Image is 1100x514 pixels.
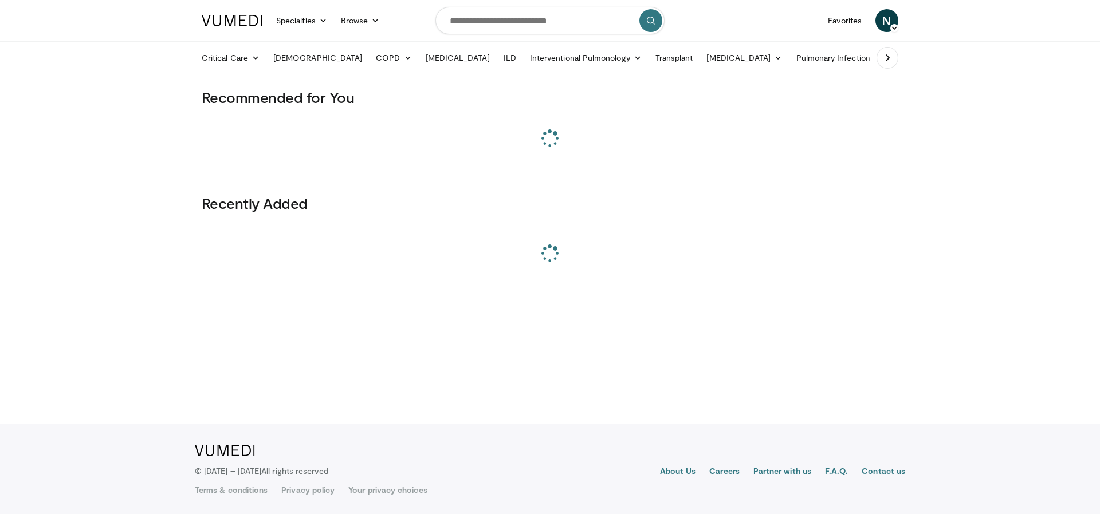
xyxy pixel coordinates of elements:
a: ILD [497,46,523,69]
a: [MEDICAL_DATA] [419,46,497,69]
h3: Recommended for You [202,88,898,106]
a: Transplant [649,46,700,69]
a: Your privacy choices [348,484,427,496]
a: Specialties [269,9,334,32]
a: Browse [334,9,387,32]
a: Favorites [821,9,869,32]
a: About Us [660,465,696,479]
input: Search topics, interventions [435,7,665,34]
img: VuMedi Logo [195,445,255,456]
a: [MEDICAL_DATA] [700,46,789,69]
a: Privacy policy [281,484,335,496]
h3: Recently Added [202,194,898,212]
p: © [DATE] – [DATE] [195,465,329,477]
a: Interventional Pulmonology [523,46,649,69]
span: All rights reserved [261,466,328,476]
a: Contact us [862,465,905,479]
a: F.A.Q. [825,465,848,479]
a: Critical Care [195,46,266,69]
img: VuMedi Logo [202,15,262,26]
a: N [875,9,898,32]
a: Partner with us [753,465,811,479]
a: COPD [369,46,418,69]
a: Careers [709,465,740,479]
a: Terms & conditions [195,484,268,496]
a: [DEMOGRAPHIC_DATA] [266,46,369,69]
a: Pulmonary Infection [789,46,889,69]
